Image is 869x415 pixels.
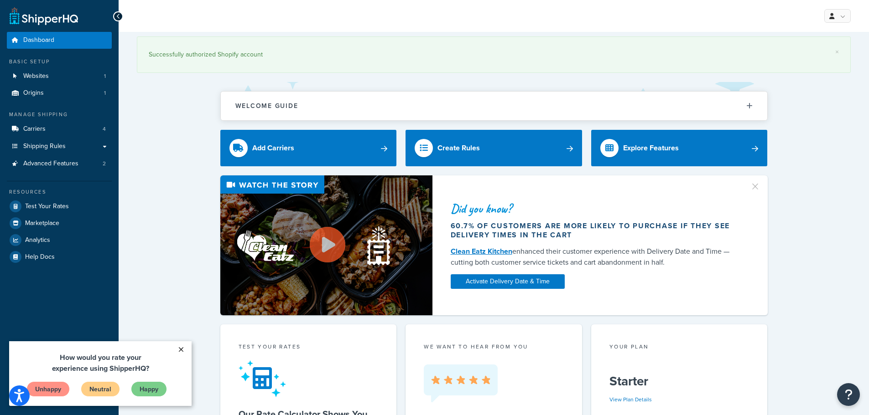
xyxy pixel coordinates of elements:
a: Help Docs [7,249,112,265]
a: Explore Features [591,130,768,166]
button: Open Resource Center [837,383,860,406]
li: Websites [7,68,112,85]
a: Unhappy [17,40,61,56]
span: 1 [104,72,106,80]
li: Origins [7,85,112,102]
div: Did you know? [451,202,739,215]
div: Manage Shipping [7,111,112,118]
h5: Starter [609,374,749,389]
a: Neutral [72,40,111,56]
a: Carriers4 [7,121,112,138]
span: How would you rate your experience using ShipperHQ? [43,11,140,32]
a: Create Rules [406,130,582,166]
a: Happy [122,40,158,56]
div: Resources [7,188,112,196]
div: Add Carriers [252,142,294,154]
a: × [835,48,839,56]
div: Basic Setup [7,58,112,66]
span: Test Your Rates [25,203,69,210]
span: 4 [103,125,106,133]
span: 2 [103,160,106,168]
a: Analytics [7,232,112,248]
button: Welcome Guide [221,92,767,120]
a: Test Your Rates [7,198,112,215]
a: Advanced Features2 [7,155,112,172]
span: Marketplace [25,220,59,227]
a: Add Carriers [220,130,397,166]
div: Successfully authorized Shopify account [149,48,839,61]
span: 1 [104,89,106,97]
span: Dashboard [23,36,54,44]
div: enhanced their customer experience with Delivery Date and Time — cutting both customer service ti... [451,246,739,268]
a: Activate Delivery Date & Time [451,274,565,289]
a: Clean Eatz Kitchen [451,246,512,256]
div: Explore Features [623,142,679,154]
p: we want to hear from you [424,343,564,351]
span: Carriers [23,125,46,133]
div: 60.7% of customers are more likely to purchase if they see delivery times in the cart [451,221,739,240]
li: Carriers [7,121,112,138]
a: Marketplace [7,215,112,231]
span: Shipping Rules [23,143,66,150]
div: Test your rates [239,343,379,353]
span: Advanced Features [23,160,78,168]
a: Websites1 [7,68,112,85]
div: Your Plan [609,343,749,353]
a: Origins1 [7,85,112,102]
a: Dashboard [7,32,112,49]
h2: Welcome Guide [235,102,298,109]
span: Websites [23,72,49,80]
span: Origins [23,89,44,97]
li: Advanced Features [7,155,112,172]
span: Help Docs [25,253,55,261]
div: Create Rules [437,142,480,154]
a: Shipping Rules [7,138,112,155]
a: View Plan Details [609,395,652,404]
span: Analytics [25,236,50,244]
img: Video thumbnail [220,175,432,315]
